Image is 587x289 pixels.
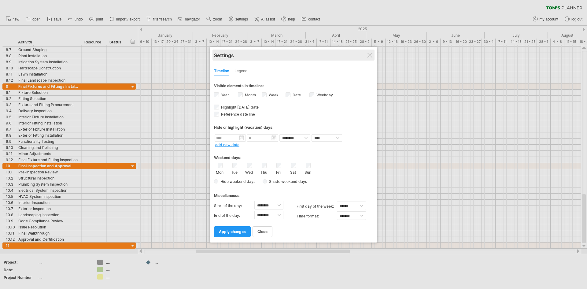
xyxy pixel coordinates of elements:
div: Visible elements in timeline: [214,83,373,90]
div: Hide or highlight (vacation) days: [214,125,373,130]
label: Month [244,93,256,97]
span: Highlight [DATE] date [220,105,259,109]
a: add new date [215,143,239,147]
label: Thu [260,169,268,175]
label: Wed [245,169,253,175]
div: Legend [234,66,248,76]
label: Weekday [315,93,333,97]
span: Hide weekend days [218,179,255,184]
label: End of the day: [214,211,254,220]
div: Weekend days: [214,150,373,161]
label: Date [291,93,301,97]
label: Tue [231,169,238,175]
label: Sun [304,169,312,175]
label: Fri [275,169,282,175]
span: Reference date line [220,112,255,117]
span: apply changes [219,229,246,234]
span: Shade weekend days [267,179,307,184]
label: Year [220,93,229,97]
label: Sat [289,169,297,175]
div: Settings [214,50,373,61]
label: first day of the week: [297,202,337,211]
label: Week [268,93,279,97]
span: close [257,229,268,234]
label: Time format: [297,211,337,221]
a: apply changes [214,226,251,237]
div: Timeline [214,66,229,76]
label: Start of the day: [214,201,254,211]
label: Mon [216,169,223,175]
a: close [253,226,272,237]
div: Miscellaneous: [214,187,373,199]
